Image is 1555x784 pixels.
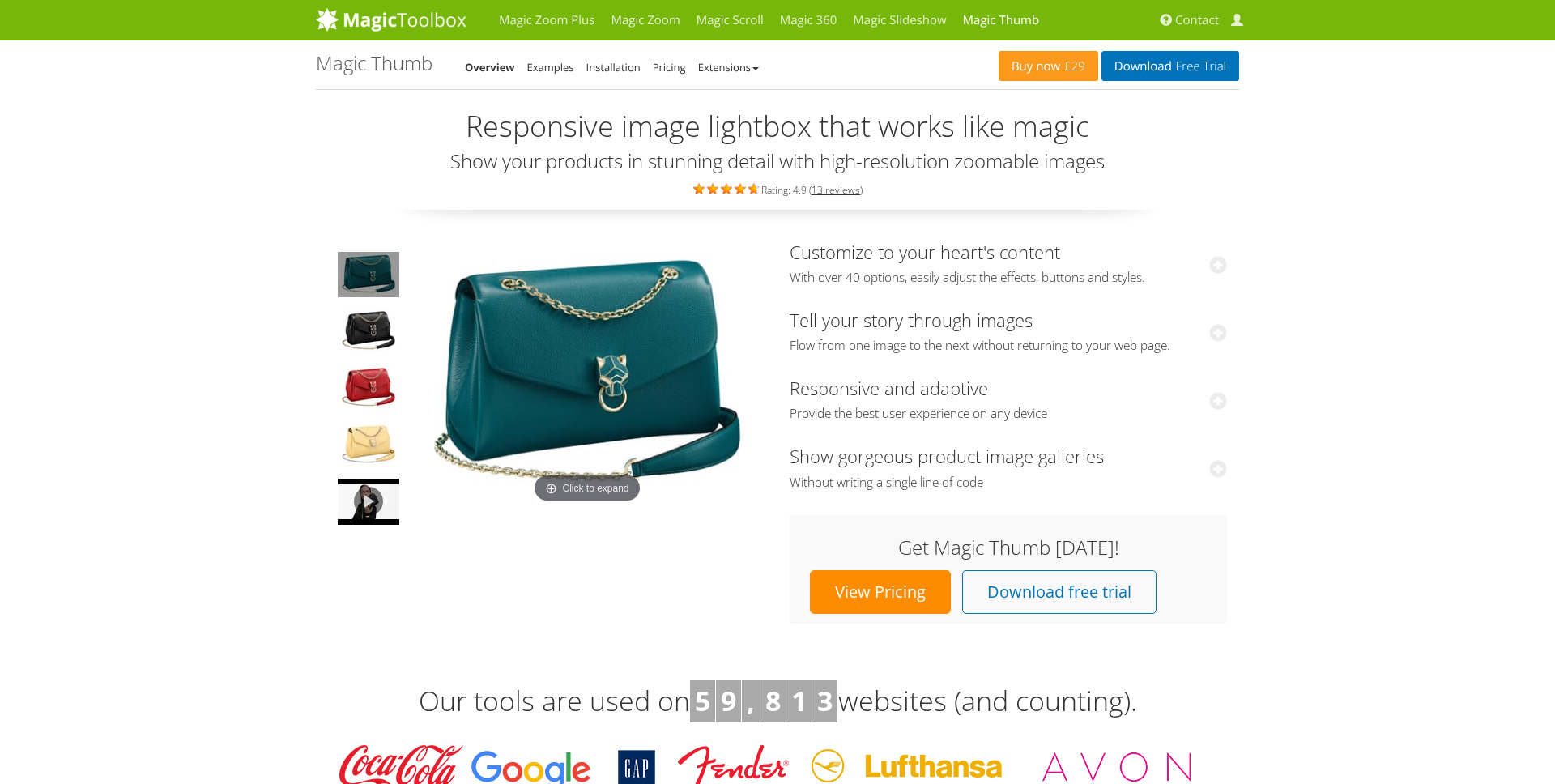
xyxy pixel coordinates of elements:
img: Youtube thumbnail Magic Thumb [409,242,765,508]
h3: Show your products in stunning detail with high-resolution zoomable images [316,151,1239,172]
a: View Pricing [810,570,951,614]
b: 9 [721,682,736,719]
a: Tell your story through imagesFlow from one image to the next without returning to your web page. [790,308,1227,354]
a: 13 reviews [812,183,860,197]
a: Showcase your product images in this sleek javascript lightbox [336,250,401,299]
a: Responsive and adaptiveProvide the best user experience on any device [790,376,1227,422]
span: Provide the best user experience on any device [790,406,1227,422]
span: With over 40 options, easily adjust the effects, buttons and styles. [790,270,1227,286]
a: Examples [527,60,574,75]
b: 3 [817,682,833,719]
b: 5 [695,682,710,719]
a: Magic Thumb is completely responsive, resize your browser window to see it in action [336,364,401,412]
a: Pricing [653,60,686,75]
span: Without writing a single line of code [790,475,1227,491]
span: Free Trial [1172,60,1226,73]
a: DownloadFree Trial [1101,51,1239,81]
img: JavaScript Lightbox - Magic Thumb Demo image - Cartier Leather Bag 3 [338,365,399,411]
b: , [747,682,755,719]
img: default.jpg [338,479,399,525]
b: 8 [765,682,781,719]
a: Extensions [698,60,759,75]
a: Show gorgeous product image galleriesWithout writing a single line of code [790,444,1227,490]
h3: Get Magic Thumb [DATE]! [806,537,1211,558]
img: Magic Thumb demo - Cartier bag 2 [338,309,399,354]
a: Customize to your heart's contentWith over 40 options, easily adjust the effects, buttons and sty... [790,240,1227,286]
a: Buy now£29 [999,51,1098,81]
a: Overview [465,60,515,75]
a: Download free trial [962,570,1157,614]
img: JavaScript Lightbox - Magic Thumb Demo image - Cartier Leather Bag 4 [338,422,399,467]
span: Flow from one image to the next without returning to your web page. [790,338,1227,354]
a: Include videos too! Magic Thumb comes with out-of-the-box support for YouTube, Vimeo and self-hos... [336,477,401,526]
h2: Responsive image lightbox that works like magic [316,110,1239,143]
img: MagicToolbox.com - Image tools for your website [316,7,466,32]
h1: Magic Thumb [316,53,432,74]
b: 1 [791,682,807,719]
h3: Our tools are used on websites (and counting). [304,680,1251,722]
a: You can use your keyboard to navigate on a desktop and familiar swipe gestures on a touch enabled... [336,420,401,469]
span: £29 [1060,60,1085,73]
img: JavaScript Lightbox - Magic Thumb Demo image - Cartier Leather Bag 1 [338,252,399,297]
a: Click to expand [409,242,765,508]
span: Contact [1175,12,1219,28]
div: Rating: 4.9 ( ) [316,180,1239,198]
a: Installation [586,60,641,75]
